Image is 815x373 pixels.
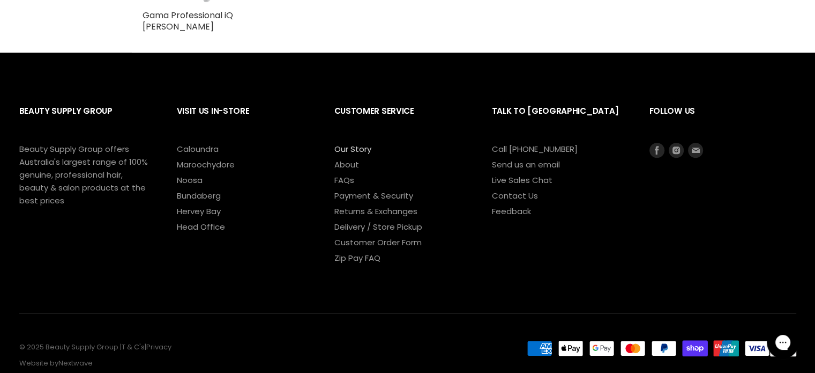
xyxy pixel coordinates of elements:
[19,98,155,142] h2: Beauty Supply Group
[19,343,479,368] p: © 2025 Beauty Supply Group | | Website by
[122,342,145,352] a: T & C's
[334,237,422,248] a: Customer Order Form
[334,252,380,264] a: Zip Pay FAQ
[177,190,221,201] a: Bundaberg
[58,358,93,368] a: Nextwave
[492,143,578,155] a: Call [PHONE_NUMBER]
[492,174,552,186] a: Live Sales Chat
[143,9,233,33] a: Gama Professional iQ [PERSON_NAME]
[177,221,225,232] a: Head Office
[177,174,203,186] a: Noosa
[761,323,804,362] iframe: Gorgias live chat messenger
[177,159,235,170] a: Maroochydore
[334,159,359,170] a: About
[177,143,219,155] a: Caloundra
[492,98,628,142] h2: Talk to [GEOGRAPHIC_DATA]
[492,206,531,217] a: Feedback
[146,342,171,352] a: Privacy
[334,143,371,155] a: Our Story
[334,98,470,142] h2: Customer Service
[19,143,148,207] p: Beauty Supply Group offers Australia's largest range of 100% genuine, professional hair, beauty &...
[177,98,313,142] h2: Visit Us In-Store
[334,174,354,186] a: FAQs
[649,98,796,142] h2: Follow us
[334,221,422,232] a: Delivery / Store Pickup
[492,159,560,170] a: Send us an email
[334,190,413,201] a: Payment & Security
[177,206,221,217] a: Hervey Bay
[492,190,538,201] a: Contact Us
[334,206,417,217] a: Returns & Exchanges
